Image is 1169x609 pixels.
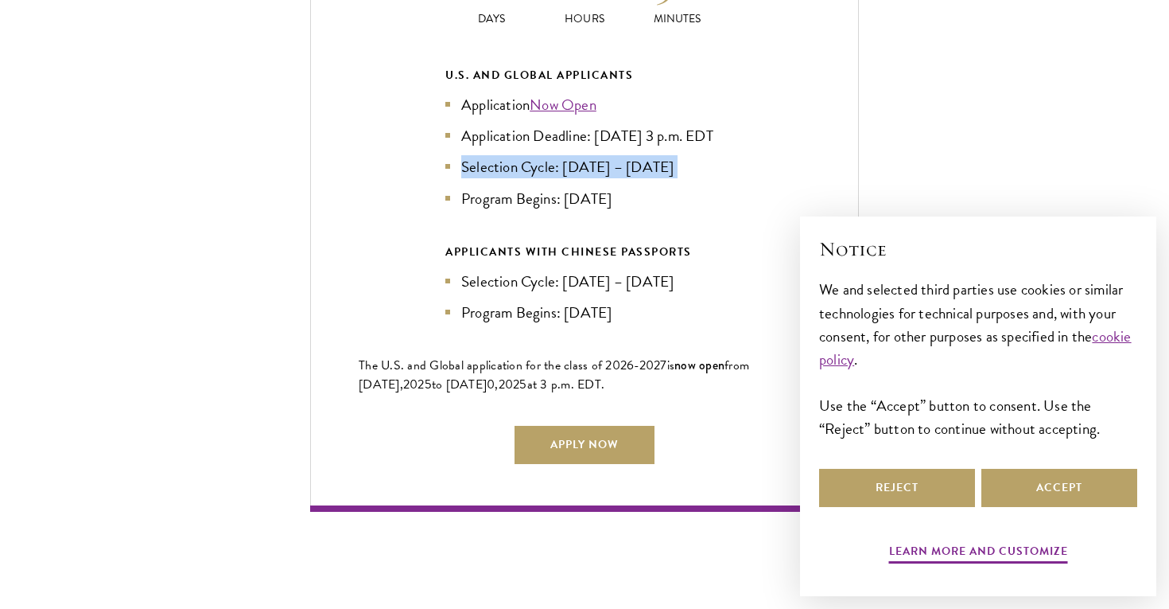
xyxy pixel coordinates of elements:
[359,356,627,375] span: The U.S. and Global application for the class of 202
[819,325,1132,371] a: cookie policy
[674,356,724,374] span: now open
[819,236,1137,263] h2: Notice
[660,356,666,375] span: 7
[432,375,487,394] span: to [DATE]
[819,278,1137,439] div: We and selected third parties use cookies or similar technologies for technical purposes and, wit...
[445,270,724,293] li: Selection Cycle: [DATE] – [DATE]
[515,426,654,464] a: Apply Now
[634,356,660,375] span: -202
[889,541,1068,566] button: Learn more and customize
[627,356,634,375] span: 6
[445,93,724,116] li: Application
[519,375,526,394] span: 5
[819,469,975,507] button: Reject
[631,10,724,27] p: Minutes
[445,155,724,178] li: Selection Cycle: [DATE] – [DATE]
[445,187,724,210] li: Program Begins: [DATE]
[445,242,724,262] div: APPLICANTS WITH CHINESE PASSPORTS
[445,10,538,27] p: Days
[981,469,1137,507] button: Accept
[530,93,596,116] a: Now Open
[495,375,498,394] span: ,
[445,124,724,147] li: Application Deadline: [DATE] 3 p.m. EDT
[667,356,675,375] span: is
[425,375,432,394] span: 5
[359,356,749,394] span: from [DATE],
[527,375,605,394] span: at 3 p.m. EDT.
[538,10,631,27] p: Hours
[487,375,495,394] span: 0
[499,375,520,394] span: 202
[403,375,425,394] span: 202
[445,301,724,324] li: Program Begins: [DATE]
[445,65,724,85] div: U.S. and Global Applicants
